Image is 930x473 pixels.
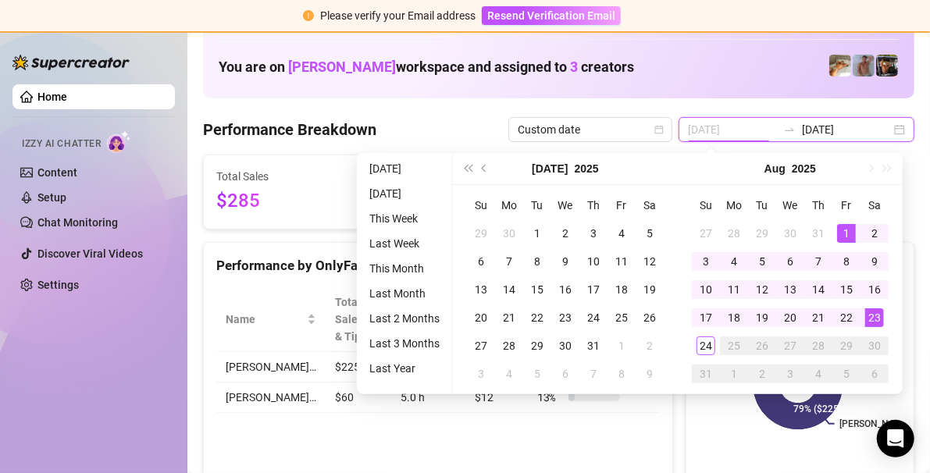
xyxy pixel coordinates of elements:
[804,247,832,276] td: 2025-08-07
[523,360,551,388] td: 2025-08-05
[472,336,490,355] div: 27
[861,332,889,360] td: 2025-08-30
[363,184,446,203] li: [DATE]
[472,308,490,327] div: 20
[748,360,776,388] td: 2025-09-02
[500,365,518,383] div: 4
[781,280,800,299] div: 13
[500,224,518,243] div: 30
[837,224,856,243] div: 1
[12,55,130,70] img: logo-BBDzfeDw.svg
[636,219,664,247] td: 2025-07-05
[467,304,495,332] td: 2025-07-20
[865,280,884,299] div: 16
[612,365,631,383] div: 8
[692,219,720,247] td: 2025-07-27
[640,280,659,299] div: 19
[697,365,715,383] div: 31
[720,276,748,304] td: 2025-08-11
[861,304,889,332] td: 2025-08-23
[584,280,603,299] div: 17
[551,219,579,247] td: 2025-07-02
[608,332,636,360] td: 2025-08-01
[640,308,659,327] div: 26
[612,252,631,271] div: 11
[861,219,889,247] td: 2025-08-02
[219,59,634,76] h1: You are on workspace and assigned to creators
[37,191,66,204] a: Setup
[839,418,918,429] text: [PERSON_NAME]…
[865,336,884,355] div: 30
[720,304,748,332] td: 2025-08-18
[832,332,861,360] td: 2025-08-29
[748,219,776,247] td: 2025-07-29
[720,247,748,276] td: 2025-08-04
[608,191,636,219] th: Fr
[776,332,804,360] td: 2025-08-27
[804,219,832,247] td: 2025-07-31
[472,280,490,299] div: 13
[837,308,856,327] div: 22
[776,276,804,304] td: 2025-08-13
[476,153,494,184] button: Previous month (PageUp)
[753,336,771,355] div: 26
[692,360,720,388] td: 2025-08-31
[326,352,391,382] td: $225
[579,304,608,332] td: 2025-07-24
[809,252,828,271] div: 7
[697,308,715,327] div: 17
[877,420,914,457] div: Open Intercom Messenger
[518,118,663,141] span: Custom date
[640,224,659,243] div: 5
[575,153,599,184] button: Choose a year
[748,191,776,219] th: Tu
[495,304,523,332] td: 2025-07-21
[612,308,631,327] div: 25
[753,365,771,383] div: 2
[216,382,326,413] td: [PERSON_NAME]…
[495,247,523,276] td: 2025-07-07
[579,191,608,219] th: Th
[697,224,715,243] div: 27
[865,365,884,383] div: 6
[804,191,832,219] th: Th
[579,247,608,276] td: 2025-07-10
[363,284,446,303] li: Last Month
[556,365,575,383] div: 6
[523,304,551,332] td: 2025-07-22
[608,360,636,388] td: 2025-08-08
[748,304,776,332] td: 2025-08-19
[495,276,523,304] td: 2025-07-14
[720,219,748,247] td: 2025-07-28
[837,280,856,299] div: 15
[781,365,800,383] div: 3
[832,304,861,332] td: 2025-08-22
[861,360,889,388] td: 2025-09-06
[720,360,748,388] td: 2025-09-01
[37,279,79,291] a: Settings
[608,247,636,276] td: 2025-07-11
[725,365,743,383] div: 1
[472,252,490,271] div: 6
[853,55,875,76] img: Joey
[640,252,659,271] div: 12
[528,252,547,271] div: 8
[804,332,832,360] td: 2025-08-28
[837,252,856,271] div: 8
[753,280,771,299] div: 12
[692,304,720,332] td: 2025-08-17
[472,365,490,383] div: 3
[523,247,551,276] td: 2025-07-08
[482,6,621,25] button: Resend Verification Email
[465,382,528,413] td: $12
[216,287,326,352] th: Name
[467,219,495,247] td: 2025-06-29
[467,360,495,388] td: 2025-08-03
[776,304,804,332] td: 2025-08-20
[37,216,118,229] a: Chat Monitoring
[500,252,518,271] div: 7
[612,280,631,299] div: 18
[725,224,743,243] div: 28
[692,276,720,304] td: 2025-08-10
[804,276,832,304] td: 2025-08-14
